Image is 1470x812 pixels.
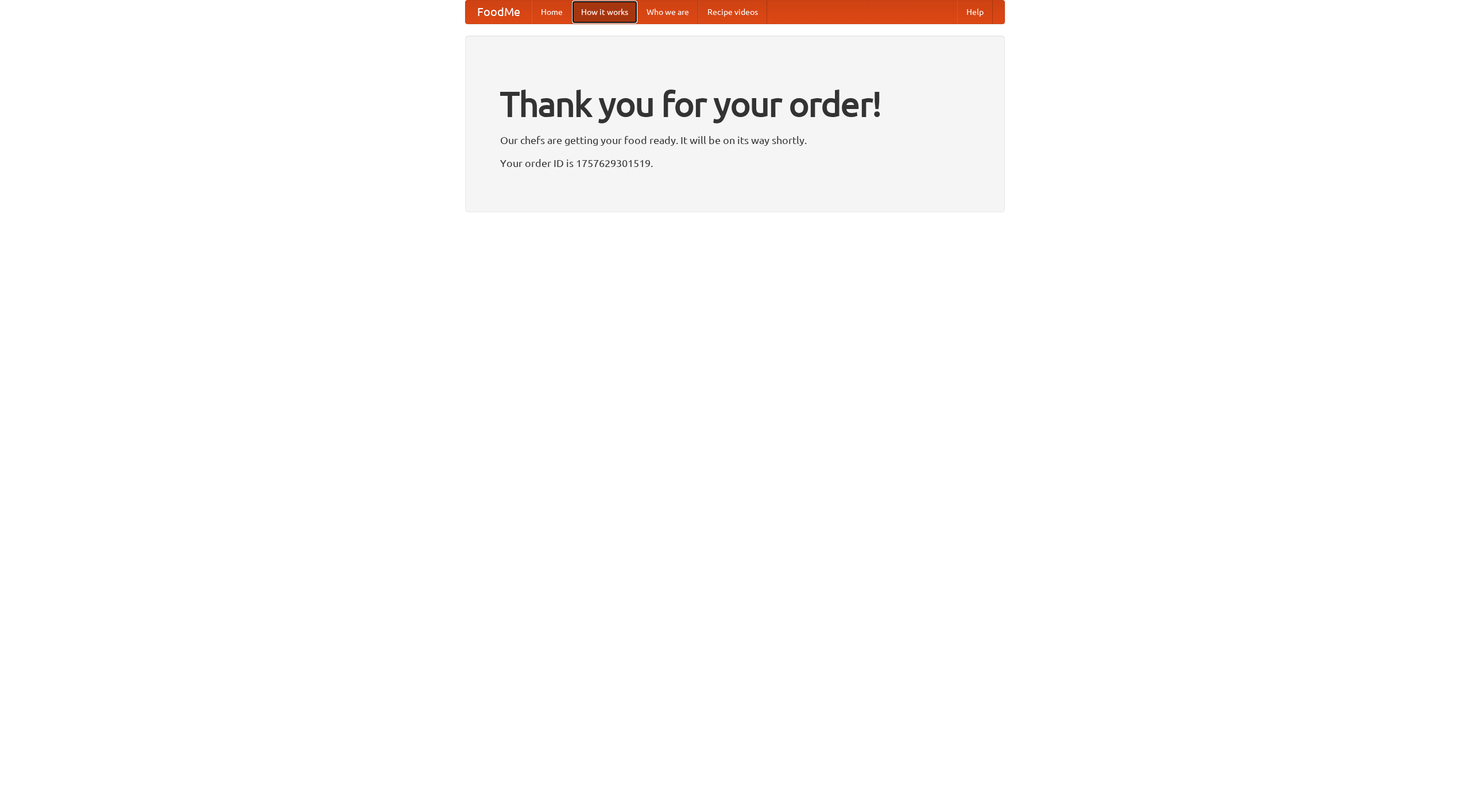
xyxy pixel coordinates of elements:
[957,1,993,24] a: Help
[698,1,767,24] a: Recipe videos
[532,1,572,24] a: Home
[500,76,970,131] h1: Thank you for your order!
[500,131,970,149] p: Our chefs are getting your food ready. It will be on its way shortly.
[637,1,698,24] a: Who we are
[572,1,637,24] a: How it works
[500,154,970,172] p: Your order ID is 1757629301519.
[466,1,532,24] a: FoodMe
